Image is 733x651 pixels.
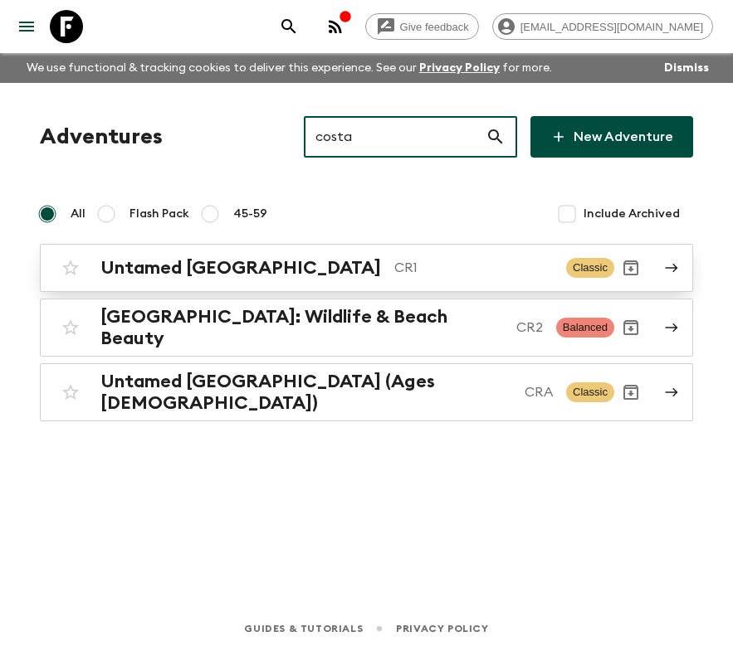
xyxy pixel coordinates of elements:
button: Archive [614,251,647,284]
a: Untamed [GEOGRAPHIC_DATA] (Ages [DEMOGRAPHIC_DATA])CRAClassicArchive [40,363,693,421]
span: 45-59 [233,206,267,222]
button: search adventures [272,10,305,43]
span: Flash Pack [129,206,189,222]
p: CRA [525,382,553,402]
span: Include Archived [584,206,680,222]
span: [EMAIL_ADDRESS][DOMAIN_NAME] [511,21,712,33]
span: Classic [566,382,614,402]
h2: Untamed [GEOGRAPHIC_DATA] (Ages [DEMOGRAPHIC_DATA]) [100,371,511,414]
span: Give feedback [391,21,478,33]
button: Archive [614,311,647,344]
span: Balanced [556,318,614,338]
a: Untamed [GEOGRAPHIC_DATA]CR1ClassicArchive [40,244,693,292]
p: CR2 [516,318,543,338]
h1: Adventures [40,120,163,153]
a: Give feedback [365,13,479,40]
p: We use functional & tracking cookies to deliver this experience. See our for more. [20,53,559,83]
button: Dismiss [660,56,713,80]
h2: [GEOGRAPHIC_DATA]: Wildlife & Beach Beauty [100,306,503,349]
button: Archive [614,376,647,409]
a: Privacy Policy [396,619,488,638]
h2: Untamed [GEOGRAPHIC_DATA] [100,257,381,279]
span: All [71,206,86,222]
div: [EMAIL_ADDRESS][DOMAIN_NAME] [492,13,713,40]
a: New Adventure [530,116,693,158]
a: Privacy Policy [419,62,500,74]
a: Guides & Tutorials [244,619,363,638]
a: [GEOGRAPHIC_DATA]: Wildlife & Beach BeautyCR2BalancedArchive [40,299,693,357]
input: e.g. AR1, Argentina [304,114,486,160]
p: CR1 [394,258,553,278]
span: Classic [566,258,614,278]
button: menu [10,10,43,43]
